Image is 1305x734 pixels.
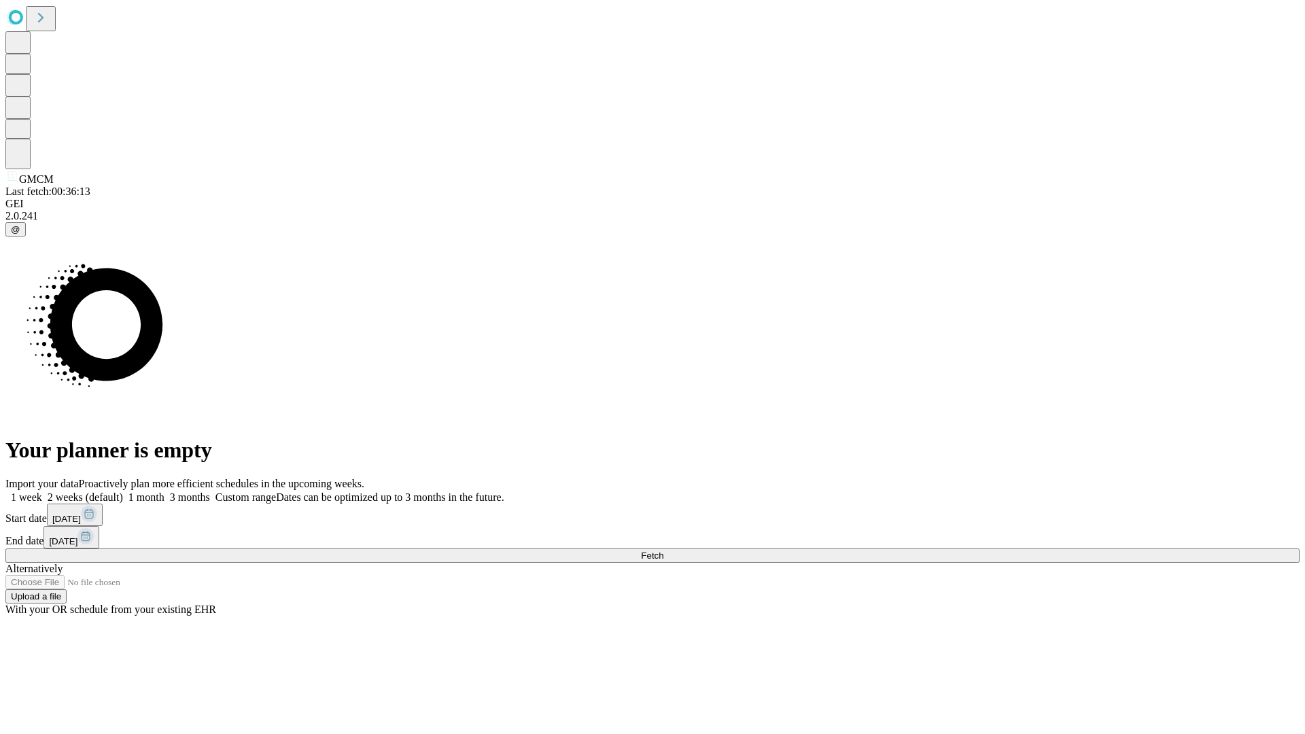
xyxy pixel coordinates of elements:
[5,222,26,237] button: @
[43,526,99,548] button: [DATE]
[5,604,216,615] span: With your OR schedule from your existing EHR
[5,198,1300,210] div: GEI
[5,186,90,197] span: Last fetch: 00:36:13
[79,478,364,489] span: Proactively plan more efficient schedules in the upcoming weeks.
[5,504,1300,526] div: Start date
[641,550,663,561] span: Fetch
[215,491,276,503] span: Custom range
[128,491,164,503] span: 1 month
[19,173,54,185] span: GMCM
[48,491,123,503] span: 2 weeks (default)
[52,514,81,524] span: [DATE]
[5,438,1300,463] h1: Your planner is empty
[5,563,63,574] span: Alternatively
[170,491,210,503] span: 3 months
[5,210,1300,222] div: 2.0.241
[11,491,42,503] span: 1 week
[5,526,1300,548] div: End date
[49,536,77,546] span: [DATE]
[5,478,79,489] span: Import your data
[11,224,20,234] span: @
[5,589,67,604] button: Upload a file
[276,491,504,503] span: Dates can be optimized up to 3 months in the future.
[5,548,1300,563] button: Fetch
[47,504,103,526] button: [DATE]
